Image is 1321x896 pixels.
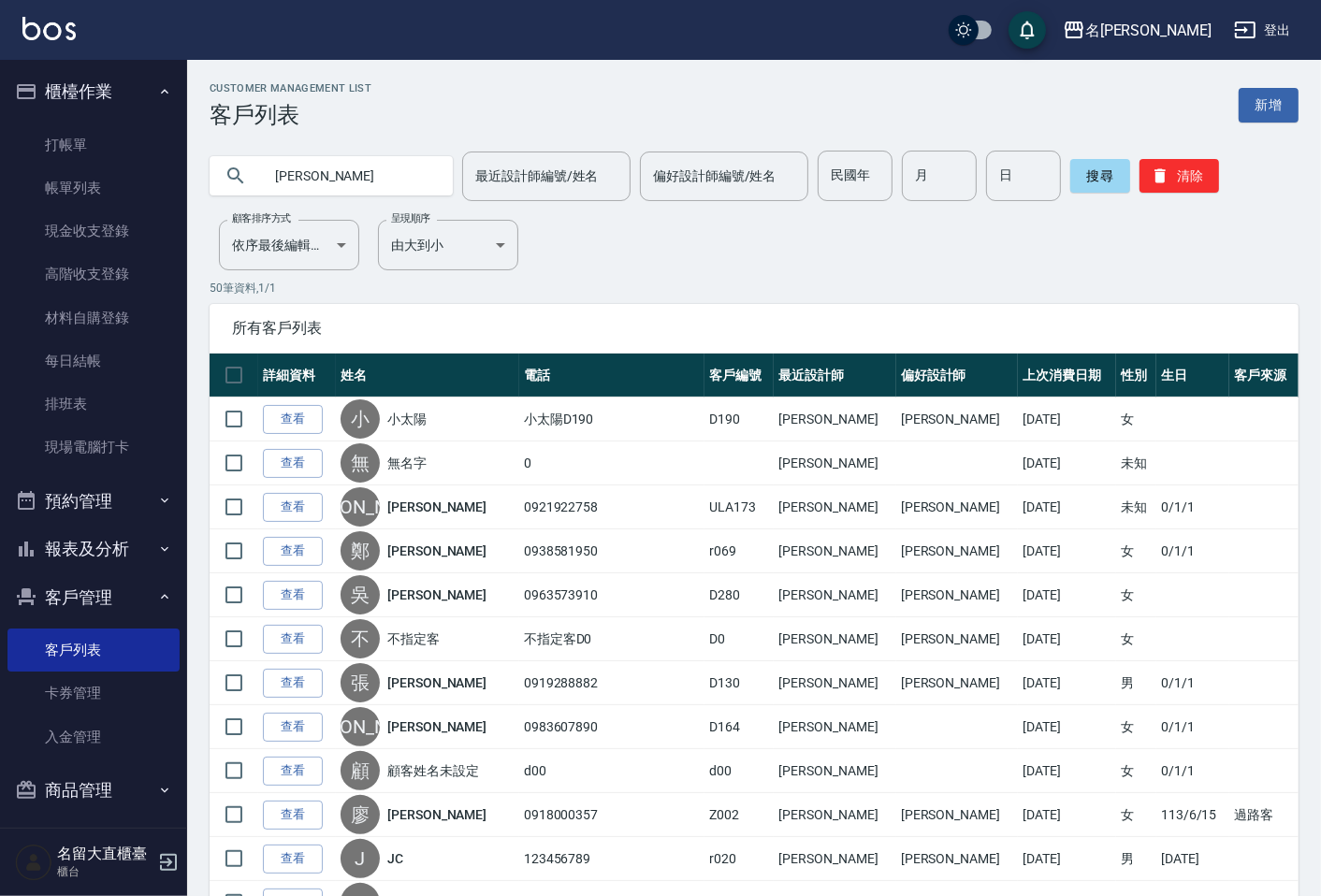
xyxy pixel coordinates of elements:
a: 現金收支登錄 [7,210,180,253]
td: 0983607890 [519,705,705,749]
th: 偏好設計師 [896,354,1019,397]
a: [PERSON_NAME] [387,498,486,516]
a: 查看 [263,405,323,434]
a: 查看 [263,493,323,522]
td: [DATE] [1018,441,1116,485]
td: [DATE] [1018,793,1116,837]
td: 男 [1116,661,1156,705]
td: r069 [704,529,774,573]
td: [DATE] [1018,617,1116,661]
span: 所有客戶列表 [232,319,1276,338]
td: [PERSON_NAME] [774,573,896,617]
a: 查看 [263,845,323,874]
div: [PERSON_NAME] [341,707,380,746]
div: [PERSON_NAME] [341,487,380,527]
td: [PERSON_NAME] [774,749,896,793]
div: 無 [341,443,380,483]
a: 新增 [1239,88,1299,123]
p: 櫃台 [57,863,152,880]
div: 名[PERSON_NAME] [1085,19,1212,42]
td: 0 [519,441,705,485]
input: 搜尋關鍵字 [262,151,438,201]
a: [PERSON_NAME] [387,673,486,692]
td: [DATE] [1018,573,1116,617]
td: [PERSON_NAME] [896,573,1019,617]
td: 小太陽D190 [519,397,705,441]
td: 女 [1116,705,1156,749]
td: 0919288882 [519,661,705,705]
td: 0/1/1 [1156,749,1229,793]
a: 每日結帳 [7,340,180,383]
td: [DATE] [1018,661,1116,705]
a: 顧客姓名未設定 [387,761,479,780]
button: 清除 [1140,159,1219,193]
a: 排班表 [7,383,180,426]
td: 0/1/1 [1156,705,1229,749]
td: 未知 [1116,485,1156,529]
td: 女 [1116,749,1156,793]
td: 女 [1116,617,1156,661]
td: [DATE] [1018,705,1116,749]
button: save [1009,11,1046,49]
button: 商品管理 [7,766,180,815]
div: J [341,839,380,878]
label: 呈現順序 [391,211,430,225]
td: 女 [1116,397,1156,441]
td: 女 [1116,573,1156,617]
button: 報表及分析 [7,525,180,573]
div: 不 [341,619,380,658]
th: 詳細資料 [258,354,336,397]
td: [PERSON_NAME] [774,661,896,705]
td: d00 [704,749,774,793]
a: 查看 [263,449,323,478]
button: 櫃檯作業 [7,67,180,116]
p: 50 筆資料, 1 / 1 [210,280,1299,296]
td: [PERSON_NAME] [896,793,1019,837]
td: r020 [704,837,774,881]
a: JC [387,849,403,868]
td: 女 [1116,529,1156,573]
td: [PERSON_NAME] [896,485,1019,529]
td: [PERSON_NAME] [896,837,1019,881]
a: 無名字 [387,454,427,472]
a: 查看 [263,625,323,654]
button: 名[PERSON_NAME] [1055,11,1219,50]
td: Z002 [704,793,774,837]
div: 吳 [341,575,380,614]
td: D164 [704,705,774,749]
td: D130 [704,661,774,705]
th: 生日 [1156,354,1229,397]
button: 客戶管理 [7,573,180,622]
button: 預約管理 [7,477,180,526]
a: 查看 [263,757,323,786]
td: [PERSON_NAME] [896,661,1019,705]
td: 0/1/1 [1156,661,1229,705]
td: 123456789 [519,837,705,881]
h3: 客戶列表 [210,102,371,128]
a: 查看 [263,801,323,830]
div: 由大到小 [378,220,518,270]
a: 客戶列表 [7,629,180,672]
td: d00 [519,749,705,793]
td: [PERSON_NAME] [774,397,896,441]
td: 0963573910 [519,573,705,617]
a: 材料自購登錄 [7,296,180,340]
td: [PERSON_NAME] [896,529,1019,573]
a: [PERSON_NAME] [387,805,486,824]
td: [PERSON_NAME] [774,485,896,529]
th: 電話 [519,354,705,397]
td: [DATE] [1018,529,1116,573]
div: 鄭 [341,531,380,571]
td: 女 [1116,793,1156,837]
img: Person [15,844,52,881]
h5: 名留大直櫃臺 [57,845,152,863]
a: 查看 [263,537,323,566]
td: [PERSON_NAME] [774,529,896,573]
td: ULA173 [704,485,774,529]
a: 高階收支登錄 [7,253,180,296]
th: 客戶來源 [1229,354,1299,397]
td: [DATE] [1018,837,1116,881]
td: [PERSON_NAME] [774,617,896,661]
a: 不指定客 [387,629,440,648]
th: 上次消費日期 [1018,354,1116,397]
